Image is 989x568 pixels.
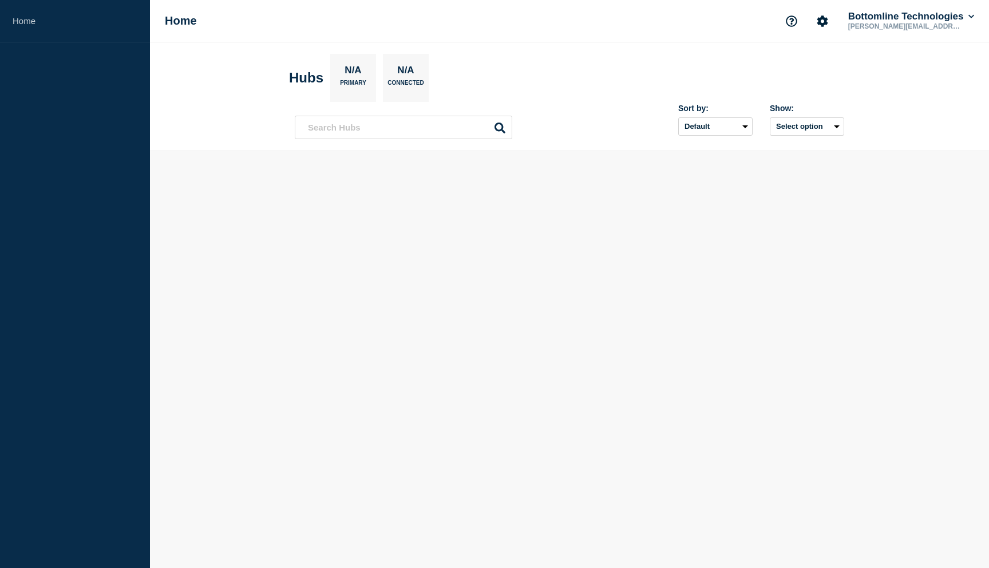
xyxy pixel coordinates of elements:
[341,65,366,80] p: N/A
[340,80,366,92] p: Primary
[678,117,753,136] select: Sort by
[780,9,804,33] button: Support
[846,11,976,22] button: Bottomline Technologies
[770,104,844,113] div: Show:
[289,70,323,86] h2: Hubs
[770,117,844,136] button: Select option
[678,104,753,113] div: Sort by:
[810,9,834,33] button: Account settings
[387,80,424,92] p: Connected
[393,65,418,80] p: N/A
[846,22,965,30] p: [PERSON_NAME][EMAIL_ADDRESS][DOMAIN_NAME]
[295,116,512,139] input: Search Hubs
[165,14,197,27] h1: Home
